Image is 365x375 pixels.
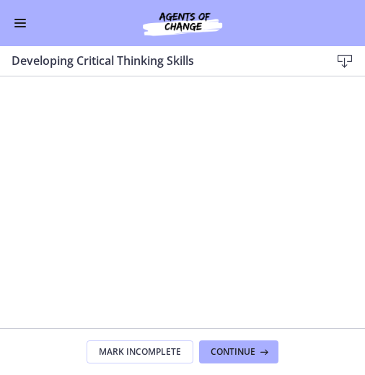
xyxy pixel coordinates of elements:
[110,9,255,37] img: Agents of Change
[12,52,307,69] h3: Developing Critical Thinking Skills
[211,346,255,358] span: Continue
[199,340,278,363] button: Continue
[99,346,181,358] span: Mark Incomplete
[87,340,193,363] button: Mark Incomplete
[12,14,29,32] button: Enable menu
